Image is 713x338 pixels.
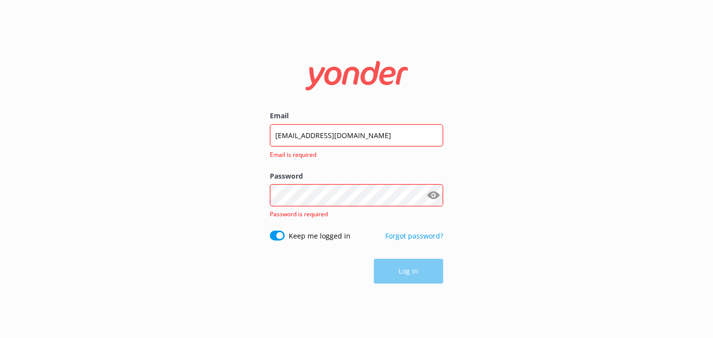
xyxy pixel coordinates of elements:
[270,171,443,182] label: Password
[270,124,443,146] input: user@emailaddress.com
[270,150,437,159] span: Email is required
[289,231,351,241] label: Keep me logged in
[270,110,443,121] label: Email
[270,210,328,218] span: Password is required
[385,231,443,241] a: Forgot password?
[423,186,443,205] button: Show password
